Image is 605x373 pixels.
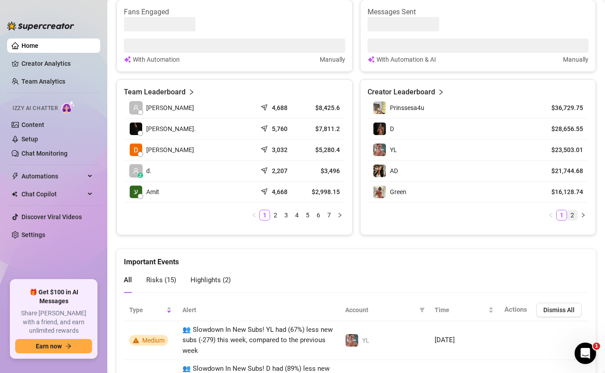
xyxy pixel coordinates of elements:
[438,87,444,97] span: right
[542,166,583,175] article: $21,744.68
[373,165,386,177] img: AD
[390,104,424,111] span: Prinssesa4u
[563,55,588,64] article: Manually
[272,124,288,133] article: 5,760
[556,210,567,220] li: 1
[306,187,340,196] article: $2,998.15
[261,165,270,174] span: send
[272,166,288,175] article: 2,207
[324,210,334,220] a: 7
[373,102,386,114] img: Prinssesa4u
[21,121,44,128] a: Content
[272,145,288,154] article: 3,032
[249,210,259,220] li: Previous Page
[320,55,345,64] article: Manually
[261,123,270,132] span: send
[306,145,340,154] article: $5,280.4
[557,210,567,220] a: 1
[270,210,281,220] li: 2
[182,326,333,355] span: 👥 Slowdown In New Subs! YL had (67%) less new subs (-279) this week, compared to the previous week
[306,103,340,112] article: $8,425.6
[133,55,180,64] article: With Automation
[21,150,68,157] a: Chat Monitoring
[146,166,152,176] span: d.
[12,173,19,180] span: thunderbolt
[536,303,582,317] button: Dismiss All
[390,146,397,153] span: YL
[21,136,38,143] a: Setup
[138,173,143,178] div: z
[334,210,345,220] li: Next Page
[567,210,578,220] li: 2
[142,337,165,344] span: Medium
[15,339,92,353] button: Earn nowarrow-right
[146,124,196,134] span: [PERSON_NAME].
[292,210,302,220] a: 4
[542,103,583,112] article: $36,729.75
[543,306,575,314] span: Dismiss All
[542,124,583,133] article: $28,656.55
[7,21,74,30] img: logo-BBDzfeDw.svg
[346,334,358,347] img: YL
[546,210,556,220] button: left
[65,343,72,349] span: arrow-right
[146,103,194,113] span: [PERSON_NAME]
[272,187,288,196] article: 4,668
[61,101,75,114] img: AI Chatter
[272,103,288,112] article: 4,688
[390,188,406,195] span: Green
[548,212,554,218] span: left
[21,169,85,183] span: Automations
[546,210,556,220] li: Previous Page
[306,166,340,175] article: $3,496
[542,187,583,196] article: $16,128.74
[337,212,343,218] span: right
[146,187,159,197] span: Amit
[188,87,195,97] span: right
[133,337,139,343] span: warning
[578,210,588,220] button: right
[303,210,313,220] a: 5
[419,307,425,313] span: filter
[418,303,427,317] span: filter
[302,210,313,220] li: 5
[177,299,340,321] th: Alert
[575,343,596,364] iframe: Intercom live chat
[259,210,270,220] li: 1
[21,42,38,49] a: Home
[146,145,194,155] span: [PERSON_NAME]
[133,105,139,111] span: user
[130,186,142,198] img: Amit
[271,210,280,220] a: 2
[390,125,394,132] span: D
[368,87,435,97] article: Creator Leaderboard
[261,186,270,195] span: send
[129,305,165,315] span: Type
[133,168,139,174] span: user
[21,78,65,85] a: Team Analytics
[377,55,436,64] article: With Automation & AI
[21,187,85,201] span: Chat Copilot
[12,191,17,197] img: Chat Copilot
[13,104,58,113] span: Izzy AI Chatter
[334,210,345,220] button: right
[36,343,62,350] span: Earn now
[190,276,231,284] span: Highlights ( 2 )
[249,210,259,220] button: left
[373,123,386,135] img: D
[362,337,369,344] span: YL
[281,210,292,220] li: 3
[130,123,142,135] img: Chap צ׳אפ
[567,210,577,220] a: 2
[261,144,270,153] span: send
[435,336,455,344] span: [DATE]
[390,167,398,174] span: AD
[146,276,176,284] span: Risks ( 15 )
[542,145,583,154] article: $23,503.01
[124,249,588,267] div: Important Events
[124,87,186,97] article: Team Leaderboard
[313,210,323,220] a: 6
[580,212,586,218] span: right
